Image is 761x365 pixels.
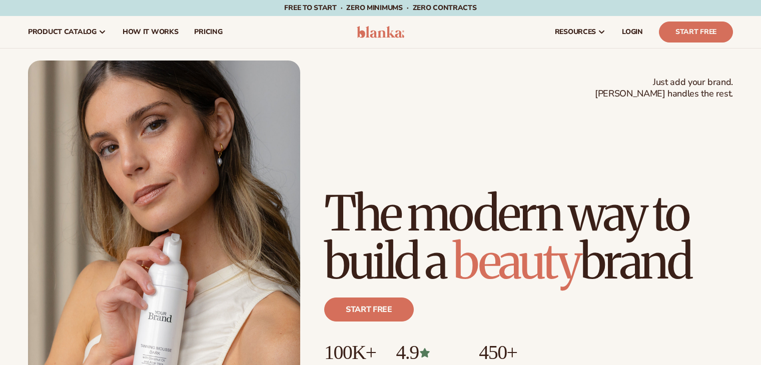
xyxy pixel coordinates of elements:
[622,28,643,36] span: LOGIN
[595,76,733,100] span: Just add your brand. [PERSON_NAME] handles the rest.
[324,297,414,321] a: Start free
[28,28,97,36] span: product catalog
[324,341,376,363] p: 100K+
[186,16,230,48] a: pricing
[20,16,115,48] a: product catalog
[396,341,459,363] p: 4.9
[614,16,651,48] a: LOGIN
[547,16,614,48] a: resources
[555,28,596,36] span: resources
[284,3,476,12] span: Free to start · ZERO minimums · ZERO contracts
[453,231,580,291] span: beauty
[479,341,554,363] p: 450+
[324,189,733,285] h1: The modern way to build a brand
[659,21,733,42] a: Start Free
[357,26,404,38] img: logo
[115,16,187,48] a: How It Works
[123,28,179,36] span: How It Works
[194,28,222,36] span: pricing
